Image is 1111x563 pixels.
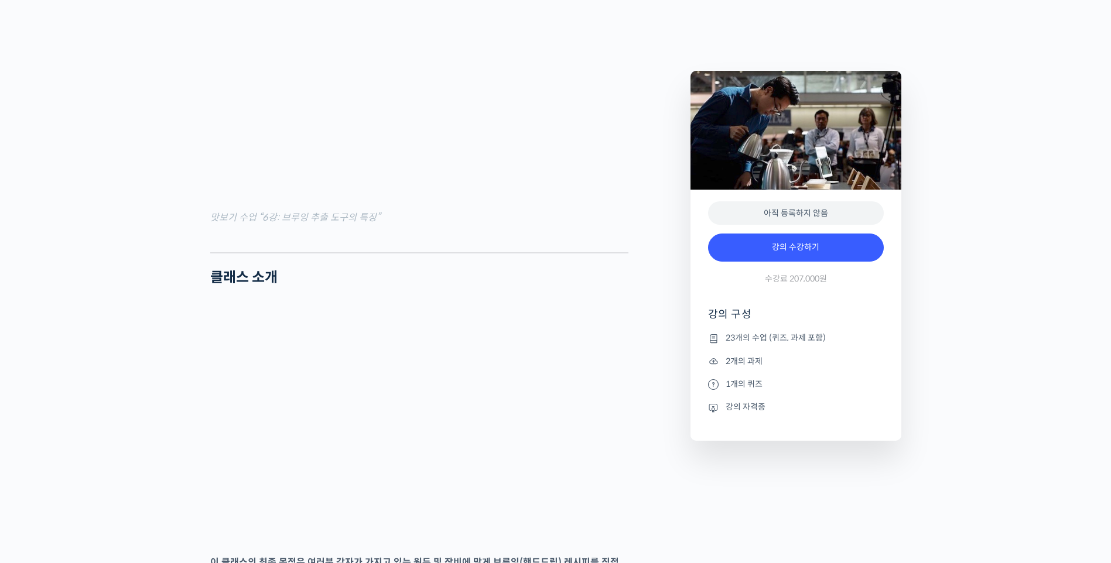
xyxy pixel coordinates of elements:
strong: 클래스 소개 [210,269,278,286]
a: 홈 [4,371,77,400]
div: 아직 등록하지 않음 [708,201,884,225]
a: 설정 [151,371,225,400]
li: 23개의 수업 (퀴즈, 과제 포함) [708,331,884,345]
span: 맛보기 수업 “6강: 브루잉 추출 도구의 특징” [210,211,380,224]
a: 대화 [77,371,151,400]
span: 수강료 207,000원 [765,273,827,284]
span: 설정 [181,389,195,398]
h4: 강의 구성 [708,307,884,331]
li: 2개의 과제 [708,354,884,368]
li: 강의 자격증 [708,400,884,414]
span: 홈 [37,389,44,398]
li: 1개의 퀴즈 [708,377,884,391]
a: 강의 수강하기 [708,234,884,262]
span: 대화 [107,389,121,399]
